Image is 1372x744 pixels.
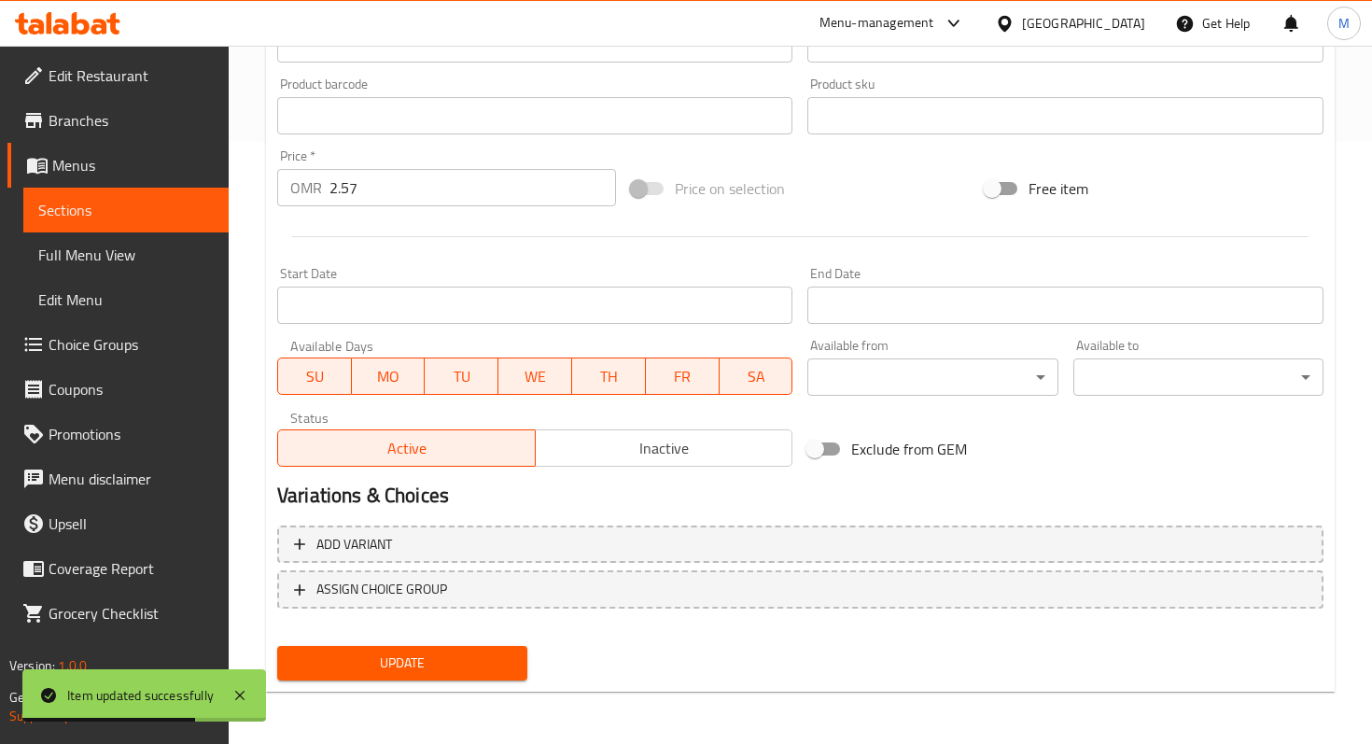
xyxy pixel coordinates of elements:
[1073,358,1323,396] div: ​
[7,53,229,98] a: Edit Restaurant
[23,277,229,322] a: Edit Menu
[9,704,128,728] a: Support.OpsPlatform
[277,646,527,681] button: Update
[9,653,55,678] span: Version:
[535,429,793,467] button: Inactive
[9,685,95,709] span: Get support on:
[807,358,1057,396] div: ​
[653,363,712,390] span: FR
[1029,177,1088,200] span: Free item
[277,97,792,134] input: Please enter product barcode
[49,109,214,132] span: Branches
[7,143,229,188] a: Menus
[1022,13,1145,34] div: [GEOGRAPHIC_DATA]
[819,12,934,35] div: Menu-management
[7,591,229,636] a: Grocery Checklist
[580,363,638,390] span: TH
[49,512,214,535] span: Upsell
[277,570,1323,609] button: ASSIGN CHOICE GROUP
[646,358,720,395] button: FR
[720,358,793,395] button: SA
[38,199,214,221] span: Sections
[1338,13,1350,34] span: M
[49,333,214,356] span: Choice Groups
[425,358,498,395] button: TU
[277,526,1323,564] button: Add variant
[316,533,392,556] span: Add variant
[7,367,229,412] a: Coupons
[316,578,447,601] span: ASSIGN CHOICE GROUP
[277,429,536,467] button: Active
[277,482,1323,510] h2: Variations & Choices
[67,685,214,706] div: Item updated successfully
[807,97,1323,134] input: Please enter product sku
[58,653,87,678] span: 1.0.0
[7,98,229,143] a: Branches
[286,363,344,390] span: SU
[49,602,214,625] span: Grocery Checklist
[572,358,646,395] button: TH
[543,435,786,462] span: Inactive
[352,358,426,395] button: MO
[23,232,229,277] a: Full Menu View
[49,423,214,445] span: Promotions
[292,652,512,675] span: Update
[286,435,528,462] span: Active
[290,176,322,199] p: OMR
[727,363,786,390] span: SA
[38,288,214,311] span: Edit Menu
[49,557,214,580] span: Coverage Report
[52,154,214,176] span: Menus
[7,322,229,367] a: Choice Groups
[49,64,214,87] span: Edit Restaurant
[506,363,565,390] span: WE
[359,363,418,390] span: MO
[7,501,229,546] a: Upsell
[7,546,229,591] a: Coverage Report
[675,177,785,200] span: Price on selection
[329,169,616,206] input: Please enter price
[49,378,214,400] span: Coupons
[7,412,229,456] a: Promotions
[7,456,229,501] a: Menu disclaimer
[432,363,491,390] span: TU
[38,244,214,266] span: Full Menu View
[277,358,352,395] button: SU
[498,358,572,395] button: WE
[49,468,214,490] span: Menu disclaimer
[23,188,229,232] a: Sections
[851,438,967,460] span: Exclude from GEM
